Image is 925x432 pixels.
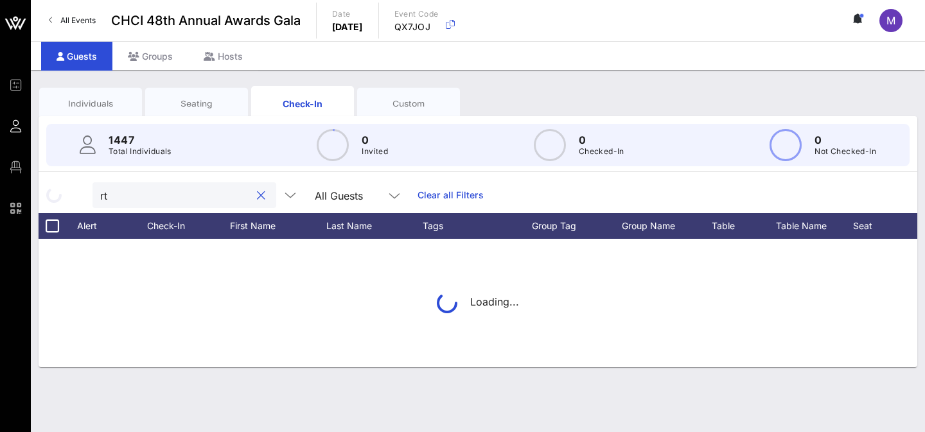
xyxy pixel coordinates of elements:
[362,132,388,148] p: 0
[712,213,776,239] div: Table
[815,132,876,148] p: 0
[188,42,258,71] div: Hosts
[230,213,326,239] div: First Name
[257,189,265,202] button: clear icon
[815,145,876,158] p: Not Checked-In
[140,213,204,239] div: Check-In
[437,293,519,313] div: Loading...
[879,9,903,32] div: m
[622,213,712,239] div: Group Name
[109,145,172,158] p: Total Individuals
[394,8,439,21] p: Event Code
[326,213,423,239] div: Last Name
[332,8,363,21] p: Date
[112,42,188,71] div: Groups
[315,190,363,202] div: All Guests
[155,98,238,110] div: Seating
[111,11,301,30] span: CHCI 48th Annual Awards Gala
[332,21,363,33] p: [DATE]
[776,213,853,239] div: Table Name
[362,145,388,158] p: Invited
[60,15,96,25] span: All Events
[41,10,103,31] a: All Events
[579,132,624,148] p: 0
[423,213,532,239] div: Tags
[886,14,895,27] span: m
[579,145,624,158] p: Checked-In
[418,188,484,202] a: Clear all Filters
[109,132,172,148] p: 1447
[261,97,344,110] div: Check-In
[307,182,410,208] div: All Guests
[394,21,439,33] p: QX7JOJ
[532,213,622,239] div: Group Tag
[49,98,132,110] div: Individuals
[853,213,917,239] div: Seat
[41,42,112,71] div: Guests
[367,98,450,110] div: Custom
[71,213,103,239] div: Alert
